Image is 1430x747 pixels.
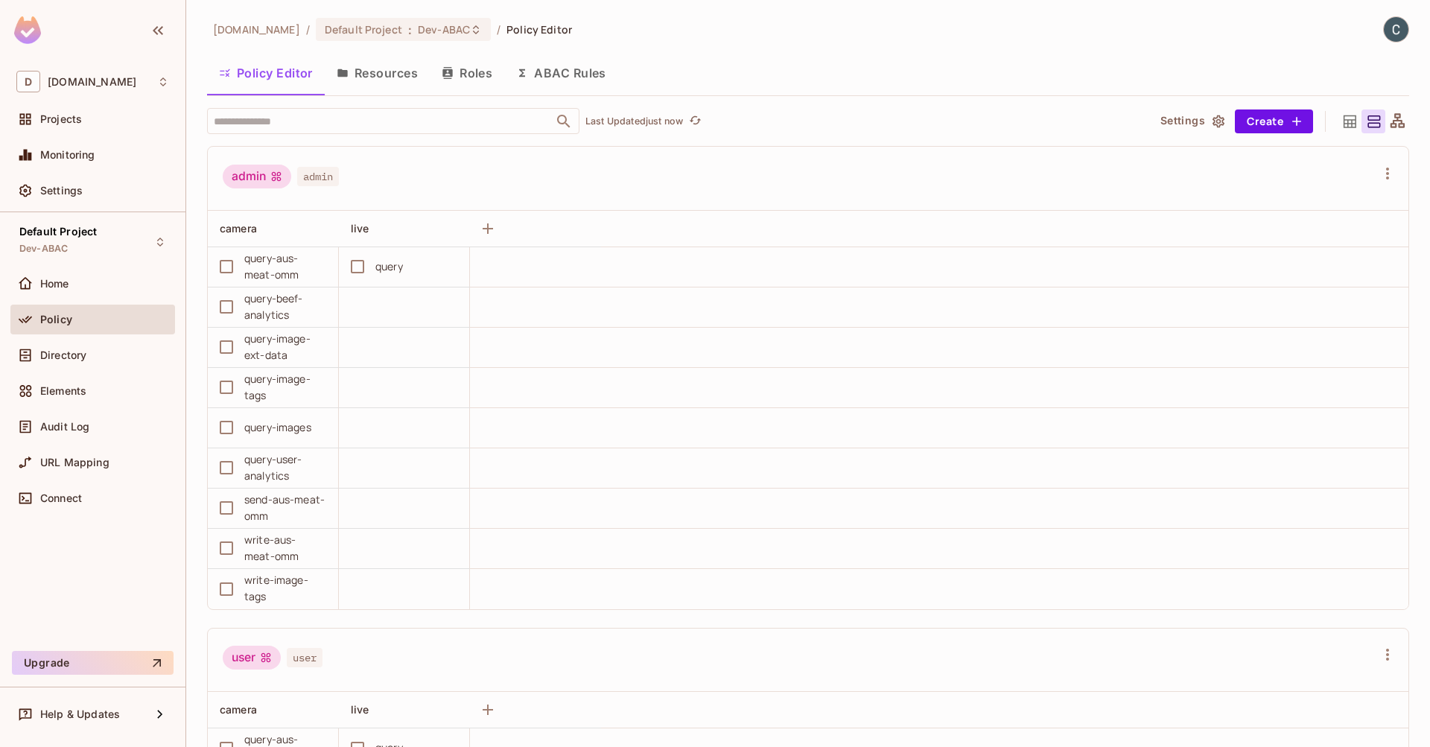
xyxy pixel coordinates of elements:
[306,22,310,36] li: /
[12,651,174,675] button: Upgrade
[244,492,326,524] div: send-aus-meat-omm
[40,149,95,161] span: Monitoring
[686,112,704,130] button: refresh
[40,385,86,397] span: Elements
[297,167,339,186] span: admin
[585,115,683,127] p: Last Updated just now
[223,646,281,670] div: user
[40,492,82,504] span: Connect
[244,371,326,404] div: query-image-tags
[19,226,97,238] span: Default Project
[220,703,257,716] span: camera
[504,54,618,92] button: ABAC Rules
[220,222,257,235] span: camera
[1384,17,1408,42] img: Chao Li
[48,76,136,88] span: Workspace: dev.meqinsights.com
[418,22,470,36] span: Dev-ABAC
[16,71,40,92] span: D
[1235,109,1313,133] button: Create
[430,54,504,92] button: Roles
[683,112,704,130] span: Click to refresh data
[287,648,322,667] span: user
[40,349,86,361] span: Directory
[553,111,574,132] button: Open
[325,22,402,36] span: Default Project
[14,16,41,44] img: SReyMgAAAABJRU5ErkJggg==
[223,165,291,188] div: admin
[40,708,120,720] span: Help & Updates
[213,22,300,36] span: the active workspace
[244,290,326,323] div: query-beef-analytics
[40,421,89,433] span: Audit Log
[40,278,69,290] span: Home
[689,114,702,129] span: refresh
[1154,109,1229,133] button: Settings
[244,250,326,283] div: query-aus-meat-omm
[40,457,109,468] span: URL Mapping
[40,113,82,125] span: Projects
[351,703,369,716] span: live
[40,314,72,325] span: Policy
[244,419,311,436] div: query-images
[40,185,83,197] span: Settings
[244,572,326,605] div: write-image-tags
[351,222,369,235] span: live
[497,22,500,36] li: /
[19,243,68,255] span: Dev-ABAC
[325,54,430,92] button: Resources
[244,532,326,565] div: write-aus-meat-omm
[244,451,326,484] div: query-user-analytics
[244,331,326,363] div: query-image-ext-data
[407,24,413,36] span: :
[207,54,325,92] button: Policy Editor
[375,258,403,275] div: query
[506,22,572,36] span: Policy Editor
